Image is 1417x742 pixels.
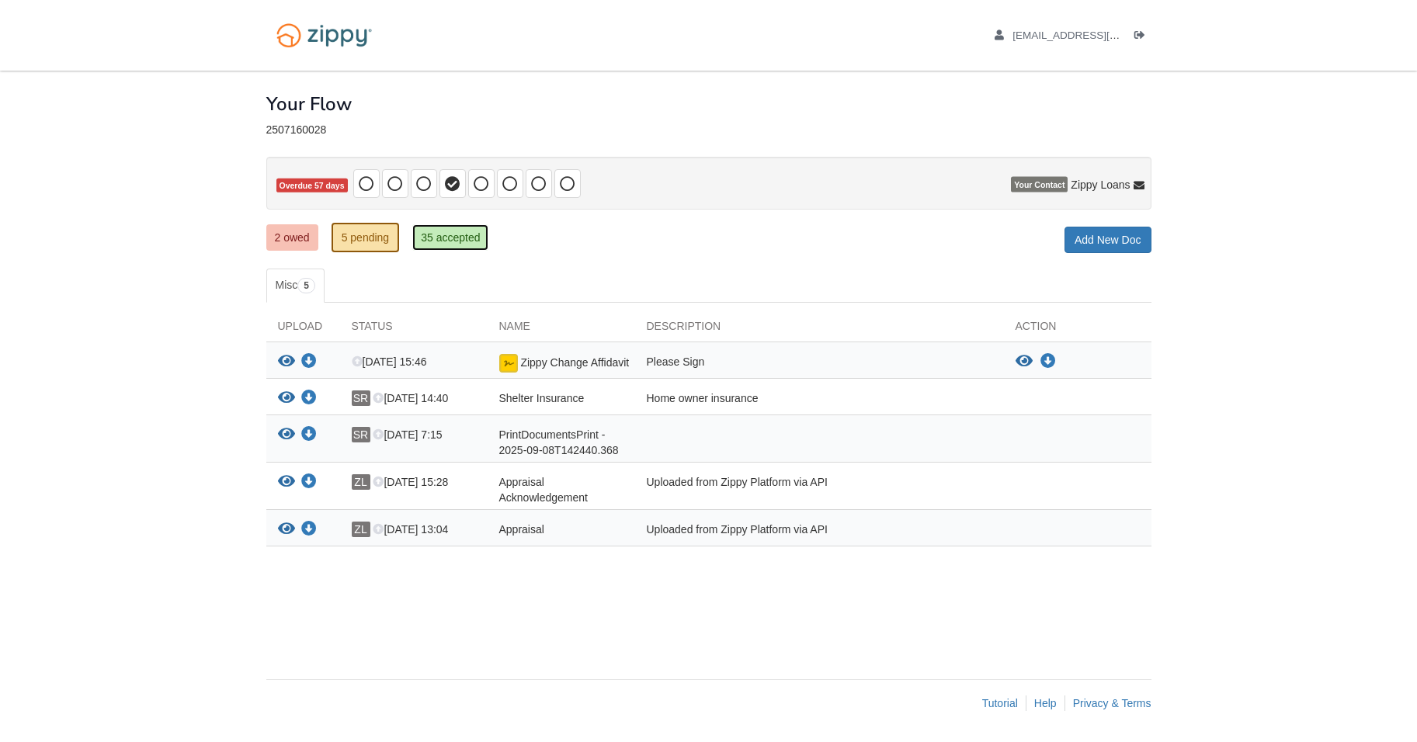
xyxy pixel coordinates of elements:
[499,354,518,373] img: Document fully signed
[301,429,317,442] a: Download PrintDocumentsPrint - 2025-09-08T142440.368
[278,354,295,370] button: View Zippy Change Affidavit
[266,269,325,303] a: Misc
[499,428,619,456] span: PrintDocumentsPrint - 2025-09-08T142440.368
[340,318,488,342] div: Status
[278,474,295,491] button: View Appraisal Acknowledgement
[520,356,629,369] span: Zippy Change Affidavit
[297,278,315,293] span: 5
[1012,29,1190,41] span: shennicer@gmail.com
[278,522,295,538] button: View Appraisal
[373,523,448,536] span: [DATE] 13:04
[276,179,348,193] span: Overdue 57 days
[635,354,1004,374] div: Please Sign
[1134,29,1151,45] a: Log out
[352,355,427,368] span: [DATE] 15:46
[499,523,544,536] span: Appraisal
[266,94,352,114] h1: Your Flow
[499,476,588,504] span: Appraisal Acknowledgement
[1071,177,1130,192] span: Zippy Loans
[1040,355,1056,368] a: Download Zippy Change Affidavit
[1064,227,1151,253] a: Add New Doc
[1016,354,1033,369] button: View Zippy Change Affidavit
[995,29,1191,45] a: edit profile
[635,522,1004,542] div: Uploaded from Zippy Platform via API
[412,224,488,251] a: 35 accepted
[266,318,340,342] div: Upload
[499,392,585,404] span: Shelter Insurance
[266,16,382,55] img: Logo
[373,392,448,404] span: [DATE] 14:40
[352,522,370,537] span: ZL
[635,318,1004,342] div: Description
[635,390,1004,411] div: Home owner insurance
[352,427,370,442] span: SR
[301,393,317,405] a: Download Shelter Insurance
[373,476,448,488] span: [DATE] 15:28
[278,427,295,443] button: View PrintDocumentsPrint - 2025-09-08T142440.368
[1034,697,1057,709] a: Help
[301,477,317,489] a: Download Appraisal Acknowledgement
[266,224,318,251] a: 2 owed
[635,474,1004,505] div: Uploaded from Zippy Platform via API
[332,223,400,252] a: 5 pending
[1004,318,1151,342] div: Action
[352,390,370,406] span: SR
[352,474,370,490] span: ZL
[1073,697,1151,709] a: Privacy & Terms
[301,356,317,369] a: Download Zippy Change Affidavit
[266,123,1151,137] div: 2507160028
[301,524,317,536] a: Download Appraisal
[373,428,442,441] span: [DATE] 7:15
[1011,177,1068,192] span: Your Contact
[278,390,295,407] button: View Shelter Insurance
[982,697,1018,709] a: Tutorial
[488,318,635,342] div: Name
